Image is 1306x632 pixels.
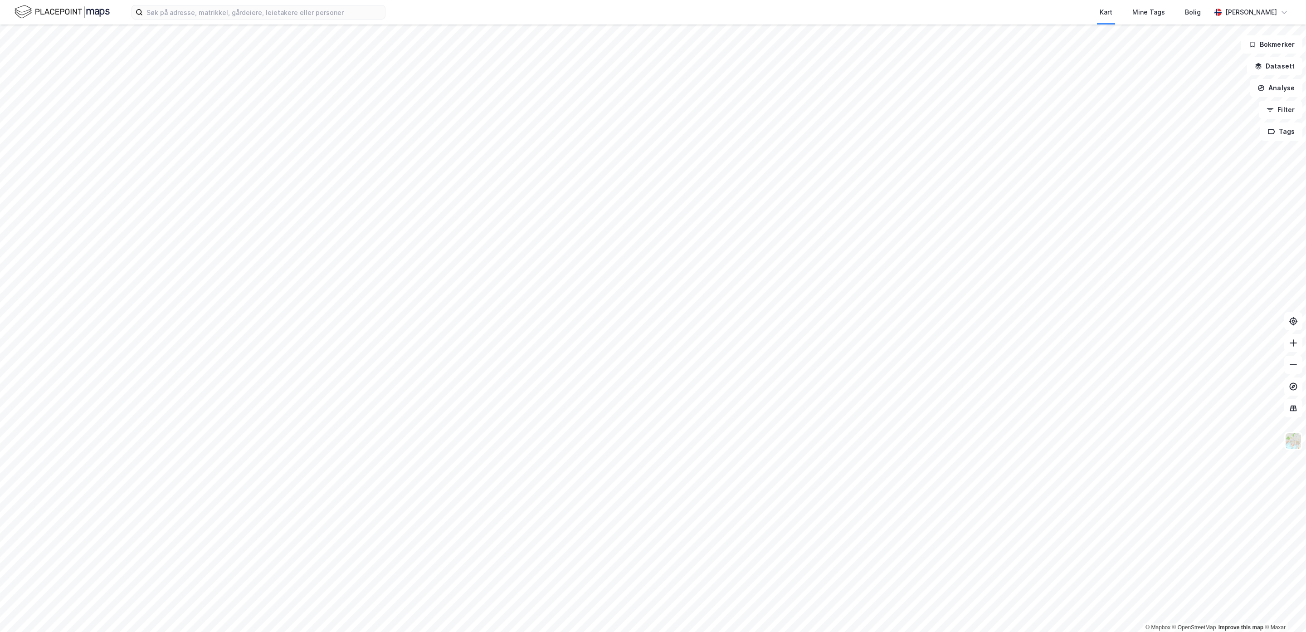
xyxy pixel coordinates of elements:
div: Bolig [1185,7,1201,18]
button: Tags [1260,122,1302,141]
a: Improve this map [1218,624,1263,631]
div: Mine Tags [1132,7,1165,18]
a: Mapbox [1145,624,1170,631]
button: Datasett [1247,57,1302,75]
input: Søk på adresse, matrikkel, gårdeiere, leietakere eller personer [143,5,385,19]
div: [PERSON_NAME] [1225,7,1277,18]
div: Kontrollprogram for chat [1261,588,1306,632]
button: Bokmerker [1241,35,1302,54]
iframe: Chat Widget [1261,588,1306,632]
img: logo.f888ab2527a4732fd821a326f86c7f29.svg [15,4,110,20]
button: Analyse [1250,79,1302,97]
a: OpenStreetMap [1172,624,1216,631]
button: Filter [1259,101,1302,119]
img: Z [1285,432,1302,450]
div: Kart [1100,7,1112,18]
